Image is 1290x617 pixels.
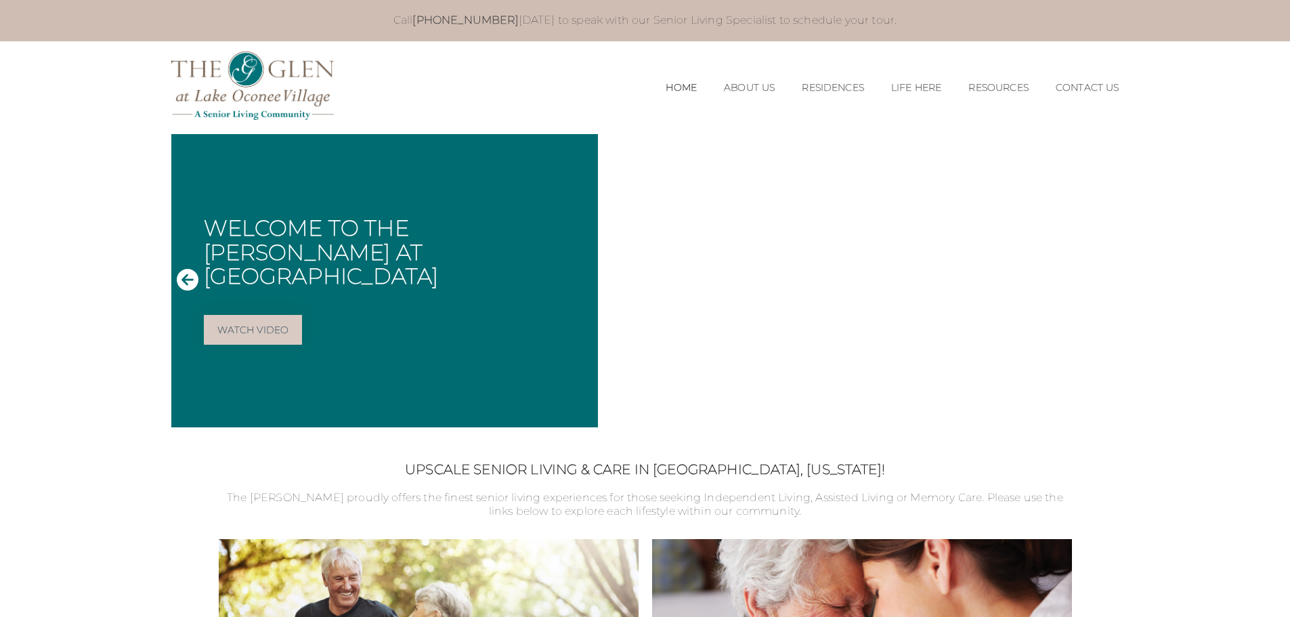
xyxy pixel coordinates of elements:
[204,315,303,345] a: Watch Video
[598,134,1119,427] iframe: Embedded Vimeo Video
[1056,82,1119,93] a: Contact Us
[171,134,1119,427] div: Slide 1 of 1
[891,82,941,93] a: Life Here
[968,82,1028,93] a: Resources
[219,491,1072,519] p: The [PERSON_NAME] proudly offers the finest senior living experiences for those seeking Independe...
[802,82,864,93] a: Residences
[185,14,1106,28] p: Call [DATE] to speak with our Senior Living Specialist to schedule your tour.
[171,51,334,120] img: The Glen Lake Oconee Home
[666,82,697,93] a: Home
[1092,268,1114,293] button: Next Slide
[724,82,775,93] a: About Us
[219,461,1072,477] h2: Upscale Senior Living & Care in [GEOGRAPHIC_DATA], [US_STATE]!
[204,216,587,288] h1: Welcome to The [PERSON_NAME] at [GEOGRAPHIC_DATA]
[412,14,518,26] a: [PHONE_NUMBER]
